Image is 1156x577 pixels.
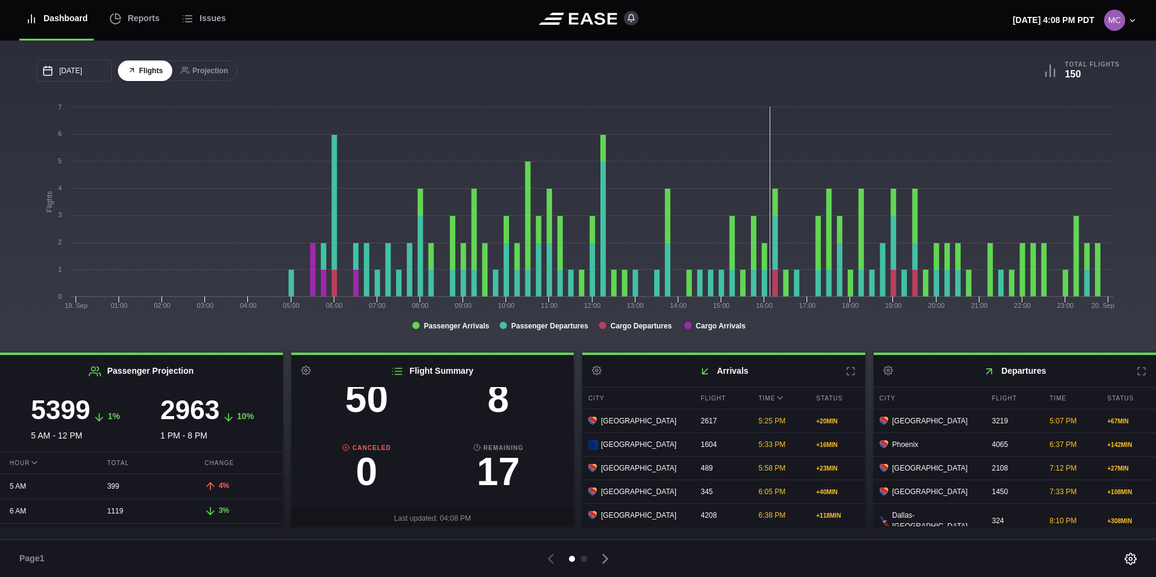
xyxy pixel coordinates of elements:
[582,355,865,387] h2: Arrivals
[369,302,386,309] text: 07:00
[611,322,672,330] tspan: Cargo Departures
[810,388,865,409] div: Status
[31,397,90,423] h3: 5399
[195,452,282,474] div: Change
[986,409,1041,432] div: 3219
[111,302,128,309] text: 01:00
[759,440,786,449] span: 5:33 PM
[1050,417,1077,425] span: 5:07 PM
[892,416,968,426] span: [GEOGRAPHIC_DATA]
[58,157,62,165] text: 5
[118,60,172,82] button: Flights
[971,302,988,309] text: 21:00
[1050,487,1077,496] span: 7:33 PM
[97,452,185,474] div: Total
[97,500,185,523] div: 1119
[171,60,238,82] button: Projection
[301,452,433,491] h3: 0
[892,486,968,497] span: [GEOGRAPHIC_DATA]
[65,302,88,309] tspan: 19. Sep
[1014,302,1031,309] text: 22:00
[432,443,564,497] a: Remaining17
[424,322,490,330] tspan: Passenger Arrivals
[160,397,219,423] h3: 2963
[695,480,750,503] div: 345
[541,302,558,309] text: 11:00
[432,370,564,424] a: Delayed8
[753,388,808,409] div: Time
[892,439,918,450] span: Phoenix
[58,293,62,300] text: 0
[455,302,472,309] text: 09:00
[291,507,574,530] div: Last updated: 04:08 PM
[759,511,786,520] span: 6:38 PM
[1108,487,1151,497] div: + 108 MIN
[696,322,746,330] tspan: Cargo Arrivals
[601,486,677,497] span: [GEOGRAPHIC_DATA]
[197,302,214,309] text: 03:00
[885,302,902,309] text: 19:00
[713,302,730,309] text: 15:00
[412,302,429,309] text: 08:00
[219,481,229,490] span: 4%
[695,388,750,409] div: Flight
[301,370,433,424] a: Completed50
[756,302,773,309] text: 16:00
[1091,302,1114,309] tspan: 20. Sep
[695,409,750,432] div: 2617
[759,417,786,425] span: 5:25 PM
[627,302,644,309] text: 13:00
[45,191,54,212] tspan: Flights
[816,417,859,426] div: + 20 MIN
[108,411,120,421] span: 1%
[584,302,601,309] text: 12:00
[432,443,564,452] b: Remaining
[928,302,945,309] text: 20:00
[283,302,300,309] text: 05:00
[301,443,433,497] a: Canceled0
[816,487,859,497] div: + 40 MIN
[892,463,968,474] span: [GEOGRAPHIC_DATA]
[695,433,750,456] div: 1604
[601,439,677,450] span: [GEOGRAPHIC_DATA]
[1057,302,1074,309] text: 23:00
[1065,69,1081,79] b: 150
[816,440,859,449] div: + 16 MIN
[326,302,343,309] text: 06:00
[58,184,62,192] text: 4
[36,60,112,82] input: mm/dd/yyyy
[240,302,257,309] text: 04:00
[759,464,786,472] span: 5:58 PM
[816,464,859,473] div: + 23 MIN
[1044,388,1099,409] div: Time
[695,457,750,480] div: 489
[97,475,185,498] div: 399
[986,433,1041,456] div: 4065
[892,510,977,532] span: Dallas-[GEOGRAPHIC_DATA]
[154,302,170,309] text: 02:00
[1050,517,1077,525] span: 8:10 PM
[1108,440,1151,449] div: + 142 MIN
[799,302,816,309] text: 17:00
[219,506,229,515] span: 3%
[601,510,677,521] span: [GEOGRAPHIC_DATA]
[601,416,677,426] span: [GEOGRAPHIC_DATA]
[10,397,141,442] div: 5 AM - 12 PM
[986,388,1041,409] div: Flight
[1050,464,1077,472] span: 7:12 PM
[874,388,983,409] div: City
[291,355,574,387] h2: Flight Summary
[1108,417,1151,426] div: + 67 MIN
[1108,464,1151,473] div: + 27 MIN
[432,452,564,491] h3: 17
[601,463,677,474] span: [GEOGRAPHIC_DATA]
[986,480,1041,503] div: 1450
[58,238,62,246] text: 2
[58,130,62,137] text: 6
[432,379,564,418] h3: 8
[498,302,515,309] text: 10:00
[141,397,273,442] div: 1 PM - 8 PM
[58,211,62,218] text: 3
[301,379,433,418] h3: 50
[301,443,433,452] b: Canceled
